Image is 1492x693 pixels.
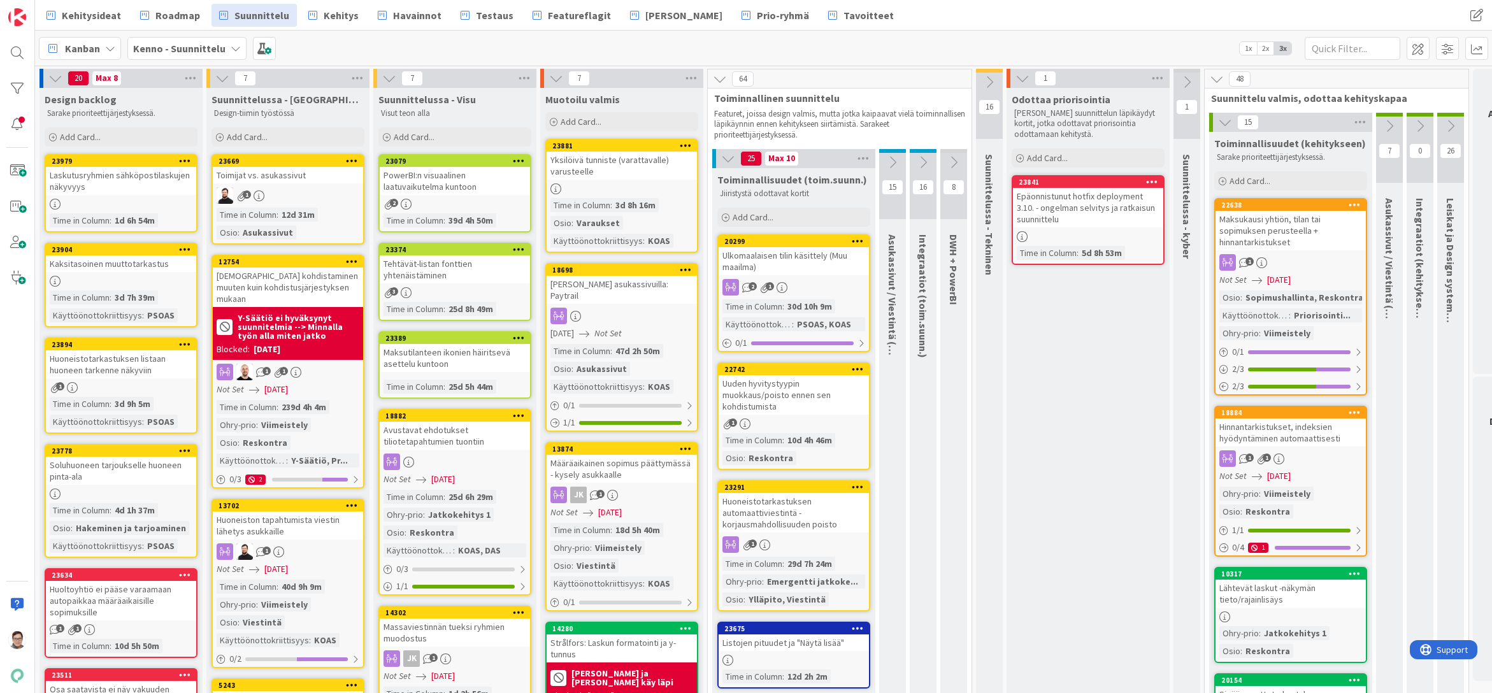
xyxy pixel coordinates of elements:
[573,362,630,376] div: Asukassivut
[47,108,195,118] p: Sarake prioriteettijärjestyksessä.
[979,99,1000,115] span: 16
[594,327,622,339] i: Not Set
[217,418,256,432] div: Ohry-prio
[547,443,697,483] div: 13874Määräaikainen sopimus päättymässä - kysely asukkaalle
[144,415,178,429] div: PSOAS
[1027,152,1068,164] span: Add Card...
[1216,568,1366,580] div: 10317
[380,410,530,450] div: 18882Avustavat ehdotukset tiliotetapahtumien tuontiin
[645,234,673,248] div: KOAS
[276,208,278,222] span: :
[1261,326,1314,340] div: Viimeistely
[1217,152,1365,162] p: Sarake prioriteettijärjestyksessä.
[111,290,158,304] div: 3d 7h 39m
[401,71,423,86] span: 7
[155,8,200,23] span: Roadmap
[443,213,445,227] span: :
[1230,175,1270,187] span: Add Card...
[385,157,530,166] div: 23079
[133,4,208,27] a: Roadmap
[550,380,643,394] div: Käyttöönottokriittisyys
[213,167,363,183] div: Toimijat vs. asukassivut
[719,623,869,651] div: 23675Listojen pituudet ja "Näytä lisää"
[714,92,956,104] span: Toiminnallinen suunnittelu
[735,336,747,350] span: 0 / 1
[213,500,363,511] div: 13702
[722,433,782,447] div: Time in Column
[46,569,196,620] div: 23634Huoltoyhtiö ei pääse varaamaan autopaikkaa määräaikaisille sopimuksille
[983,154,996,275] span: Suunnittelussa - Tekninen
[1232,345,1244,359] span: 0 / 1
[1229,71,1251,87] span: 48
[719,335,869,351] div: 0/1
[1291,308,1354,322] div: Priorisointi...
[724,237,869,246] div: 20299
[96,75,118,82] div: Max 8
[236,543,253,560] img: TK
[1245,454,1254,462] span: 1
[843,8,894,23] span: Tavoitteet
[380,332,530,344] div: 23389
[390,287,398,296] span: 3
[643,380,645,394] span: :
[1012,93,1110,106] span: Odottaa priorisointia
[52,157,196,166] div: 23979
[550,198,610,212] div: Time in Column
[46,339,196,378] div: 23894Huoneistotarkastuksen listaan huoneen tarkenne näkyviin
[46,155,196,167] div: 23979
[217,187,233,204] img: TK
[547,594,697,610] div: 0/1
[1219,290,1240,304] div: Osio
[8,667,26,685] img: avatar
[217,436,238,450] div: Osio
[68,71,89,86] span: 20
[385,411,530,420] div: 18882
[550,362,571,376] div: Osio
[1216,522,1366,538] div: 1/1
[380,167,530,195] div: PowerBI:n visuaalinen laatuvaikutelma kuntoon
[453,4,521,27] a: Testaus
[1216,407,1366,418] div: 18884
[1216,568,1366,608] div: 10317Lähtevät laskut -näkymän tieto/rajainlisäys
[547,140,697,152] div: 23881
[380,561,530,577] div: 0/3
[719,482,869,493] div: 23291
[27,2,58,17] span: Support
[1176,99,1198,115] span: 1
[50,213,110,227] div: Time in Column
[719,236,869,247] div: 20299
[238,225,240,239] span: :
[1232,380,1244,393] span: 2 / 3
[280,367,288,375] span: 1
[720,189,868,199] p: Jiiristystä odottavat kortit
[734,4,817,27] a: Prio-ryhmä
[610,198,612,212] span: :
[213,268,363,307] div: [DEMOGRAPHIC_DATA] kohdistaminen muuten kuin kohdistusjärjestyksen mukaan
[214,108,362,118] p: Design-tiimin työstössä
[1263,454,1271,462] span: 1
[217,208,276,222] div: Time in Column
[943,180,965,195] span: 8
[212,93,364,106] span: Suunnittelussa - Rautalangat
[1379,143,1400,159] span: 7
[380,155,530,167] div: 23079
[384,302,443,316] div: Time in Column
[545,93,620,106] span: Muotoilu valmis
[443,302,445,316] span: :
[1180,154,1193,259] span: Suunnittelussa - kyber
[212,4,297,27] a: Suunnittelu
[547,264,697,276] div: 18698
[380,344,530,372] div: Maksutilanteen ikonien häiritsevä asettelu kuntoon
[278,400,329,414] div: 239d 4h 4m
[1444,198,1457,380] span: Leiskat ja Design system (kehitykseen)
[743,451,745,465] span: :
[1232,362,1244,376] span: 2 / 3
[380,244,530,255] div: 23374
[46,669,196,681] div: 23511
[1414,198,1426,324] span: Integraatiot (kehitykseen)
[50,308,142,322] div: Käyttöönottokriittisyys
[1383,198,1396,370] span: Asukassivut / Viestintä (kehitykseen)
[547,443,697,455] div: 13874
[50,397,110,411] div: Time in Column
[547,415,697,431] div: 1/1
